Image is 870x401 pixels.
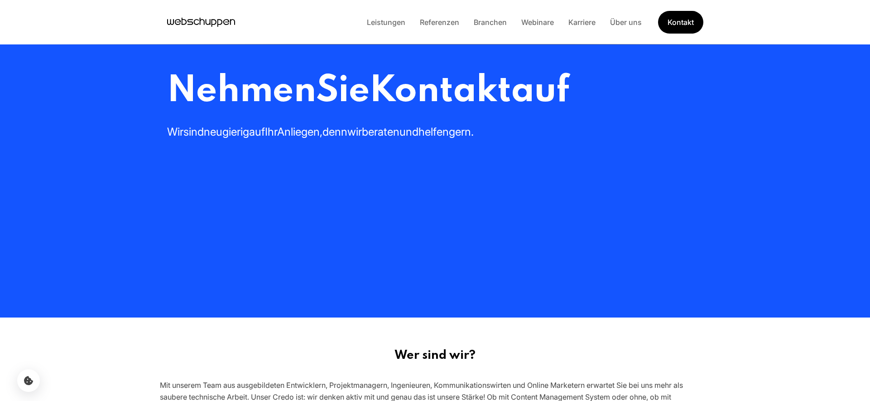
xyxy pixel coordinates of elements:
span: Ihr [265,125,277,138]
span: wir [347,125,362,138]
a: Referenzen [413,18,466,27]
span: sind [183,125,204,138]
h2: Wer sind wir? [160,348,711,363]
span: beraten [362,125,399,138]
span: gern. [449,125,474,138]
span: Kontakt [370,73,511,110]
a: Karriere [561,18,603,27]
a: Hauptseite besuchen [167,15,235,29]
span: Sie [316,73,370,110]
span: neugierig [204,125,249,138]
span: auf [249,125,265,138]
a: Leistungen [360,18,413,27]
a: Webinare [514,18,561,27]
span: auf [511,73,569,110]
span: Anliegen, [277,125,322,138]
a: Get Started [658,11,703,34]
a: Branchen [466,18,514,27]
span: denn [322,125,347,138]
span: Nehmen [167,73,316,110]
a: Über uns [603,18,649,27]
span: Wir [167,125,183,138]
span: und [399,125,418,138]
span: helfen [418,125,449,138]
button: Cookie-Einstellungen öffnen [17,369,40,392]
